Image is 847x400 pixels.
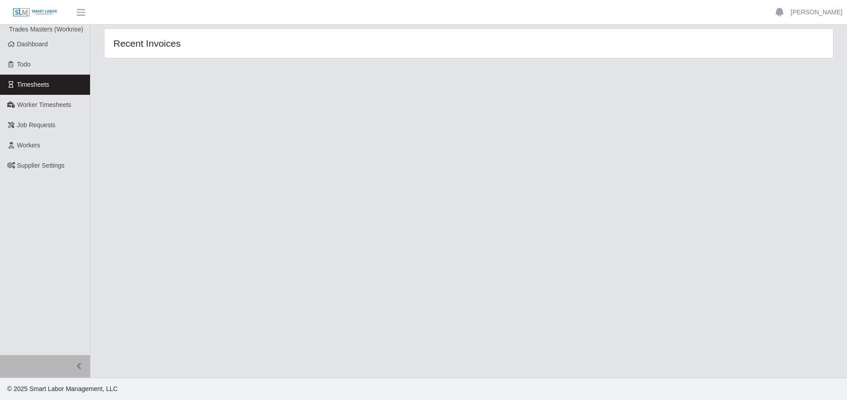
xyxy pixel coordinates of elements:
[113,38,401,49] h4: Recent Invoices
[17,142,41,149] span: Workers
[17,101,71,108] span: Worker Timesheets
[17,162,65,169] span: Supplier Settings
[17,121,56,129] span: Job Requests
[791,8,842,17] a: [PERSON_NAME]
[17,61,31,68] span: Todo
[17,81,50,88] span: Timesheets
[7,385,117,392] span: © 2025 Smart Labor Management, LLC
[13,8,58,18] img: SLM Logo
[17,40,48,48] span: Dashboard
[9,26,83,33] span: Trades Masters (Workrise)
